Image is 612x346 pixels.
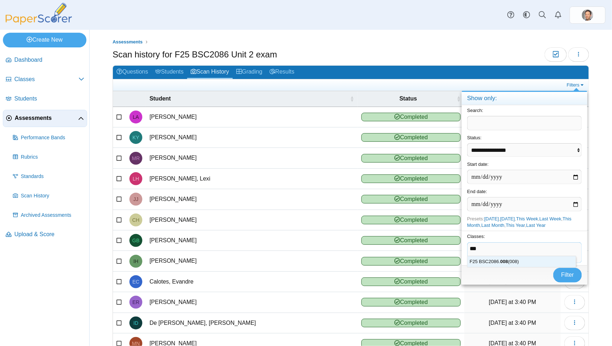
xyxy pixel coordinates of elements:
[133,176,139,181] span: Lexi Harper
[582,9,593,21] span: Patrick Rowe
[3,20,75,26] a: PaperScorer
[21,134,84,141] span: Performance Bands
[113,48,277,61] h1: Scan history for F25 BSC2086 Unit 2 exam
[10,187,87,205] a: Scan History
[467,135,481,140] label: Status:
[361,133,461,142] span: Completed
[132,341,140,346] span: Matthew Nigels
[561,272,574,278] span: Filter
[21,154,84,161] span: Rubrics
[500,216,515,221] a: [DATE]
[133,135,139,140] span: Kelsey Yasses
[361,257,461,266] span: Completed
[582,9,593,21] img: ps.HSacT1knwhZLr8ZK
[550,7,566,23] a: Alerts
[10,149,87,166] a: Rubrics
[113,66,152,79] a: Questions
[21,212,84,219] span: Archived Assessments
[467,216,571,228] span: Presets: , , , , , , ,
[132,238,139,243] span: Gabrielle Baldwin
[10,168,87,185] a: Standards
[467,162,489,167] label: Start date:
[361,236,461,245] span: Completed
[266,66,298,79] a: Results
[146,148,358,168] td: [PERSON_NAME]
[187,66,233,79] a: Scan History
[526,223,546,228] a: Last Year
[146,272,358,292] td: Calotes, Evandre
[467,242,582,263] tags: ​
[233,66,266,79] a: Grading
[21,192,84,200] span: Scan History
[570,6,606,24] a: ps.HSacT1knwhZLr8ZK
[14,56,84,64] span: Dashboard
[489,320,536,326] time: Oct 9, 2025 at 3:40 PM
[15,114,78,122] span: Assessments
[132,300,139,305] span: Elise Ramsey
[146,292,358,313] td: [PERSON_NAME]
[146,127,358,148] td: [PERSON_NAME]
[132,279,139,284] span: Evandre Calotes
[361,298,461,307] span: Completed
[146,189,358,210] td: [PERSON_NAME]
[468,256,576,267] div: F25 BSC2086. (008)
[3,90,87,108] a: Students
[14,75,79,83] span: Classes
[540,216,561,221] a: Last Week
[10,207,87,224] a: Archived Assessments
[14,230,84,238] span: Upload & Score
[3,33,86,47] a: Create New
[361,216,461,224] span: Completed
[3,52,87,69] a: Dashboard
[456,95,461,102] span: Status : Activate to sort
[3,110,87,127] a: Assessments
[3,226,87,243] a: Upload & Score
[133,114,139,120] span: Luciana Anorga
[489,279,536,285] time: Oct 9, 2025 at 3:40 PM
[21,173,84,180] span: Standards
[481,223,504,228] a: Last Month
[133,197,138,202] span: John James
[146,210,358,230] td: [PERSON_NAME]
[146,169,358,189] td: [PERSON_NAME], Lexi
[146,107,358,127] td: [PERSON_NAME]
[133,259,138,264] span: Isaac Halford
[361,174,461,183] span: Completed
[361,195,461,204] span: Completed
[361,95,455,103] span: Status
[152,66,187,79] a: Students
[111,38,144,47] a: Assessments
[467,189,487,194] label: End date:
[553,268,582,282] button: Filter
[506,223,525,228] a: This Year
[132,156,140,161] span: Maria Ramirez
[14,95,84,103] span: Students
[361,154,461,163] span: Completed
[150,95,348,103] span: Student
[361,113,461,121] span: Completed
[146,230,358,251] td: [PERSON_NAME]
[516,216,538,221] a: This Week
[133,321,138,326] span: Isabella De Jesus
[467,108,483,113] label: Search:
[489,299,536,305] time: Oct 9, 2025 at 3:40 PM
[146,313,358,333] td: De [PERSON_NAME], [PERSON_NAME]
[500,259,508,264] strong: 008
[350,95,354,102] span: Student : Activate to sort
[146,251,358,271] td: [PERSON_NAME]
[484,216,499,221] a: [DATE]
[113,39,143,45] span: Assessments
[3,71,87,88] a: Classes
[10,129,87,146] a: Performance Bands
[462,92,587,105] h4: Show only:
[361,319,461,327] span: Completed
[132,218,139,223] span: Chelsea Hamm
[361,277,461,286] span: Completed
[467,234,485,239] label: Classes:
[565,81,587,89] a: Filters
[3,3,75,25] img: PaperScorer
